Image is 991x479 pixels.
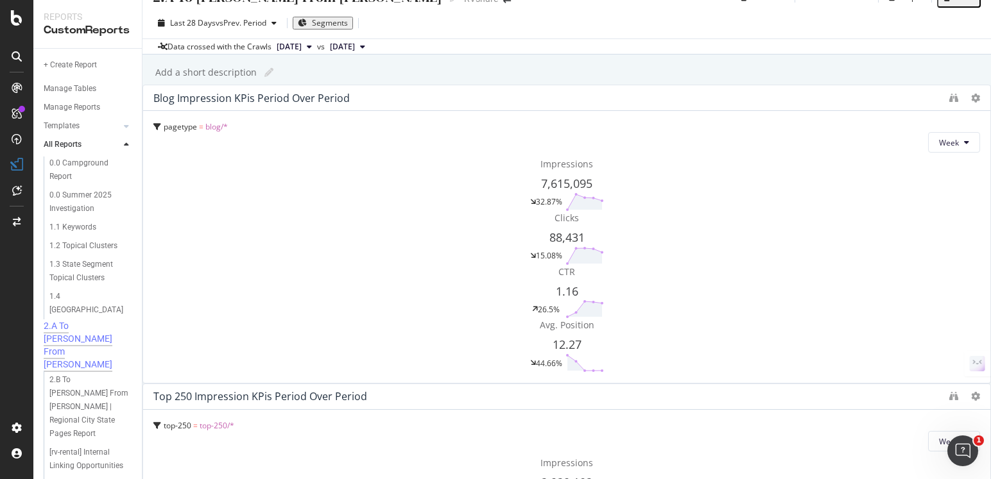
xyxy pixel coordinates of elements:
[538,304,560,315] div: 26.5%
[317,41,325,53] span: vs
[536,250,562,261] div: 15.08%
[216,17,266,28] span: vs Prev. Period
[536,196,562,207] div: 32.87%
[155,66,257,79] div: Add a short description
[44,138,120,151] a: All Reports
[49,239,133,253] a: 1.2 Topical Clusters
[49,221,96,234] div: 1.1 Keywords
[153,13,282,33] button: Last 28 DaysvsPrev. Period
[939,436,959,447] span: Week
[49,189,124,215] div: 0.0 Summer 2025 Investigation
[536,358,562,369] div: 44.66%
[200,420,234,431] span: top-250/*
[49,258,125,285] div: 1.3 State Segment Topical Clusters
[44,119,120,133] a: Templates
[44,138,82,151] div: All Reports
[49,373,129,441] div: 2.B To Emily From Anna | Regional City State Pages Report
[330,41,355,53] span: 2025 Sep. 5th
[49,290,123,317] div: 1.4 State Park & National Parks
[277,41,302,53] span: 2025 Oct. 3rd
[44,319,133,371] a: 2.A To [PERSON_NAME] From [PERSON_NAME]
[293,17,353,29] button: Segments
[558,265,575,278] span: CTR
[193,420,198,431] span: =
[271,39,317,55] button: [DATE]
[549,230,585,245] span: 88,431
[164,420,191,431] span: top-250
[540,158,593,170] span: Impressions
[49,189,133,215] a: 0.0 Summer 2025 Investigation
[205,121,228,132] span: blog/*
[540,457,593,469] span: Impressions
[928,132,980,153] button: Week
[974,435,984,446] span: 1
[44,319,127,371] div: 2.A To Megan From Anna
[44,82,96,96] div: Manage Tables
[947,435,978,466] iframe: Intercom live chat
[199,121,203,132] span: =
[44,58,97,72] div: + Create Report
[49,446,126,473] div: [rv-rental] Internal Linking Opportunities
[49,373,133,441] a: 2.B To [PERSON_NAME] From [PERSON_NAME] | Regional City State Pages Report
[170,17,216,28] span: Last 28 Days
[44,101,100,114] div: Manage Reports
[264,68,273,77] i: Edit report name
[49,156,122,183] div: 0.0 Campground Report
[164,121,197,132] span: pagetype
[928,431,980,451] button: Week
[553,337,582,352] span: 12.27
[49,290,133,317] a: 1.4 [GEOGRAPHIC_DATA]
[540,319,594,331] span: Avg. Position
[325,39,370,55] button: [DATE]
[153,390,367,403] div: Top 250 Impression KPis Period over Period
[49,258,133,285] a: 1.3 State Segment Topical Clusters
[555,212,579,224] span: Clicks
[49,156,133,183] a: 0.0 Campground Report
[312,17,348,28] span: Segments
[44,10,132,23] div: Reports
[939,137,959,148] span: Week
[142,85,991,383] div: Blog Impression KPis Period over Periodpagetype = blog/*WeekImpressions7,615,09532.87%Clicks88,43...
[44,58,133,72] a: + Create Report
[49,239,117,253] div: 1.2 Topical Clusters
[949,392,958,401] div: binoculars
[44,23,132,38] div: CustomReports
[49,221,133,234] a: 1.1 Keywords
[556,283,578,299] span: 1.16
[44,101,133,114] a: Manage Reports
[44,82,133,96] a: Manage Tables
[153,92,350,105] div: Blog Impression KPis Period over Period
[44,119,80,133] div: Templates
[49,446,133,473] a: [rv-rental] Internal Linking Opportunities
[949,94,958,103] div: binoculars
[541,176,592,191] span: 7,615,095
[168,41,271,53] div: Data crossed with the Crawls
